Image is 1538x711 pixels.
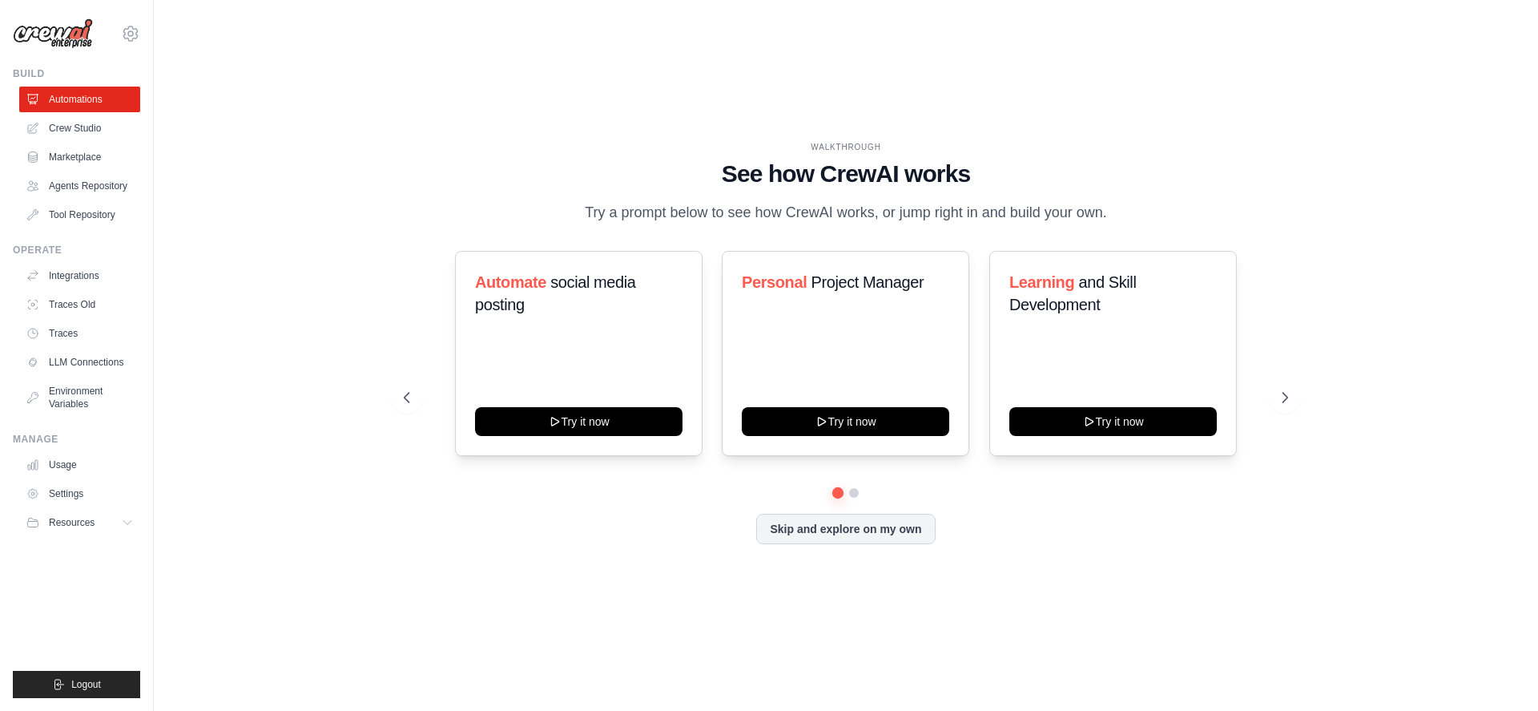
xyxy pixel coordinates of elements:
div: Operate [13,244,140,257]
span: Learning [1009,273,1074,291]
a: Environment Variables [19,378,140,417]
a: Marketplace [19,144,140,170]
h1: See how CrewAI works [404,160,1288,188]
button: Skip and explore on my own [756,514,935,544]
span: Personal [742,273,807,291]
a: LLM Connections [19,349,140,375]
a: Crew Studio [19,115,140,141]
span: Automate [475,273,546,291]
a: Traces Old [19,292,140,317]
iframe: Chat Widget [1458,634,1538,711]
span: social media posting [475,273,636,313]
a: Usage [19,452,140,478]
a: Tool Repository [19,202,140,228]
button: Try it now [475,407,682,436]
span: and Skill Development [1009,273,1136,313]
div: Build [13,67,140,80]
a: Traces [19,321,140,346]
span: Logout [71,678,101,691]
button: Try it now [742,407,949,436]
a: Integrations [19,263,140,289]
button: Try it now [1009,407,1217,436]
img: Logo [13,18,93,49]
a: Agents Repository [19,173,140,199]
span: Project Manager [811,273,924,291]
button: Resources [19,510,140,535]
p: Try a prompt below to see how CrewAI works, or jump right in and build your own. [577,201,1115,224]
button: Logout [13,671,140,698]
div: WALKTHROUGH [404,141,1288,153]
a: Automations [19,87,140,112]
span: Resources [49,516,95,529]
a: Settings [19,481,140,507]
div: Manage [13,433,140,446]
div: Chat-Widget [1458,634,1538,711]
